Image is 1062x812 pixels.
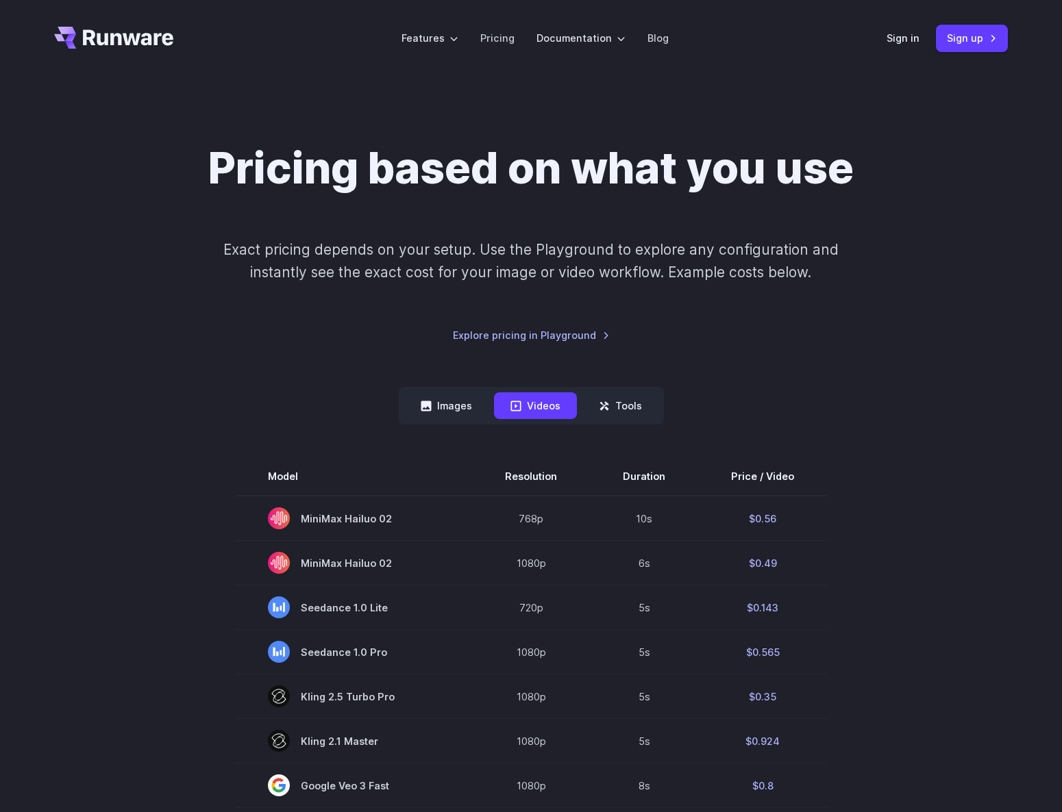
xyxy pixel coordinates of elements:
[472,674,590,719] td: 1080p
[698,457,827,496] th: Price / Video
[235,457,472,496] th: Model
[698,674,827,719] td: $0.35
[698,496,827,541] td: $0.56
[453,327,610,343] a: Explore pricing in Playground
[472,630,590,674] td: 1080p
[698,541,827,585] td: $0.49
[536,30,626,46] label: Documentation
[590,585,698,630] td: 5s
[268,774,439,796] span: Google Veo 3 Fast
[582,392,658,419] button: Tools
[590,541,698,585] td: 6s
[472,585,590,630] td: 720p
[887,30,919,46] a: Sign in
[268,730,439,752] span: Kling 2.1 Master
[268,596,439,618] span: Seedance 1.0 Lite
[698,630,827,674] td: $0.565
[472,719,590,763] td: 1080p
[268,507,439,529] span: MiniMax Hailuo 02
[647,30,669,46] a: Blog
[268,552,439,574] span: MiniMax Hailuo 02
[54,27,173,49] a: Go to /
[480,30,515,46] a: Pricing
[472,541,590,585] td: 1080p
[268,685,439,707] span: Kling 2.5 Turbo Pro
[197,238,865,284] p: Exact pricing depends on your setup. Use the Playground to explore any configuration and instantl...
[472,763,590,808] td: 1080p
[268,641,439,663] span: Seedance 1.0 Pro
[590,674,698,719] td: 5s
[208,142,854,194] h1: Pricing based on what you use
[590,496,698,541] td: 10s
[472,457,590,496] th: Resolution
[698,719,827,763] td: $0.924
[590,763,698,808] td: 8s
[590,457,698,496] th: Duration
[402,30,458,46] label: Features
[404,392,489,419] button: Images
[590,719,698,763] td: 5s
[494,392,577,419] button: Videos
[936,25,1008,51] a: Sign up
[698,585,827,630] td: $0.143
[590,630,698,674] td: 5s
[472,496,590,541] td: 768p
[698,763,827,808] td: $0.8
